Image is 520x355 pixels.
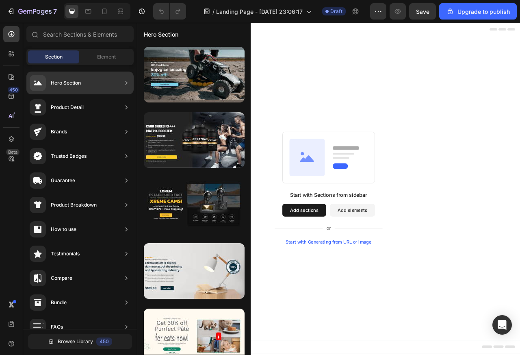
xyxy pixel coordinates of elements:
[51,152,87,160] div: Trusted Badges
[97,53,116,61] span: Element
[58,338,93,345] span: Browse Library
[245,230,303,246] button: Add elements
[53,7,57,16] p: 7
[28,334,132,349] button: Browse Library450
[51,323,63,331] div: FAQs
[153,3,186,20] div: Undo/Redo
[6,149,19,155] div: Beta
[409,3,436,20] button: Save
[439,3,517,20] button: Upgrade to publish
[51,128,67,136] div: Brands
[51,201,97,209] div: Product Breakdown
[51,298,67,307] div: Bundle
[51,176,75,185] div: Guarantee
[195,214,293,224] div: Start with Sections from sidebar
[51,225,76,233] div: How to use
[45,53,63,61] span: Section
[330,8,342,15] span: Draft
[51,274,72,282] div: Compare
[26,26,134,42] input: Search Sections & Elements
[416,8,429,15] span: Save
[185,230,240,246] button: Add sections
[3,3,61,20] button: 7
[96,338,112,346] div: 450
[492,315,512,335] div: Open Intercom Messenger
[216,7,303,16] span: Landing Page - [DATE] 23:06:17
[51,79,81,87] div: Hero Section
[189,276,299,282] div: Start with Generating from URL or image
[51,103,84,111] div: Product Detail
[8,87,19,93] div: 450
[212,7,214,16] span: /
[446,7,510,16] div: Upgrade to publish
[51,250,80,258] div: Testimonials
